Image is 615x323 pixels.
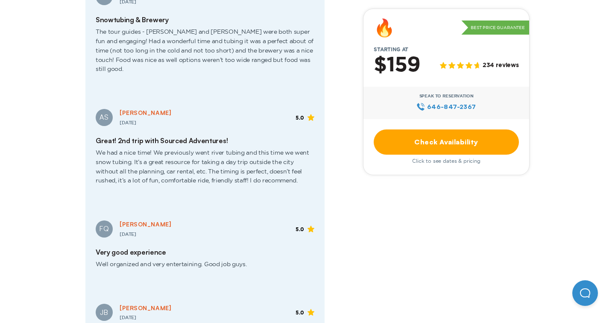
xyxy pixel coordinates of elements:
[483,62,519,70] span: 234 reviews
[461,21,529,35] p: Best Price Guarantee
[96,145,314,196] span: We had a nice time! We previously went river tubing and this time we went snow tubing. It’s a gre...
[96,137,314,145] h2: Great! 2nd trip with Sourced Adventures!
[296,115,304,121] span: 5.0
[120,109,171,116] span: [PERSON_NAME]
[374,19,395,36] div: 🔥
[416,102,476,112] a: 646‍-847‍-2367
[120,220,171,228] span: [PERSON_NAME]
[296,226,304,232] span: 5.0
[96,304,113,321] div: JB
[419,94,474,99] span: Speak to Reservation
[374,129,519,155] a: Check Availability
[120,232,136,237] span: [DATE]
[374,54,420,76] h2: $159
[120,120,136,125] span: [DATE]
[427,102,476,112] span: 646‍-847‍-2367
[96,220,113,238] div: FQ
[572,280,598,306] iframe: Help Scout Beacon - Open
[96,109,113,126] div: AS
[96,24,314,84] span: The tour guides - [PERSON_NAME] and [PERSON_NAME] were both super fun and engaging! Had a wonderf...
[296,310,304,316] span: 5.0
[96,16,314,24] h2: Snowtubing & Brewery
[96,248,314,256] h2: Very good experience
[120,315,136,320] span: [DATE]
[412,158,480,164] span: Click to see dates & pricing
[363,47,419,53] span: Starting at
[120,304,171,311] span: [PERSON_NAME]
[96,256,314,279] span: Well organized and very entertaining. Good job guys.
